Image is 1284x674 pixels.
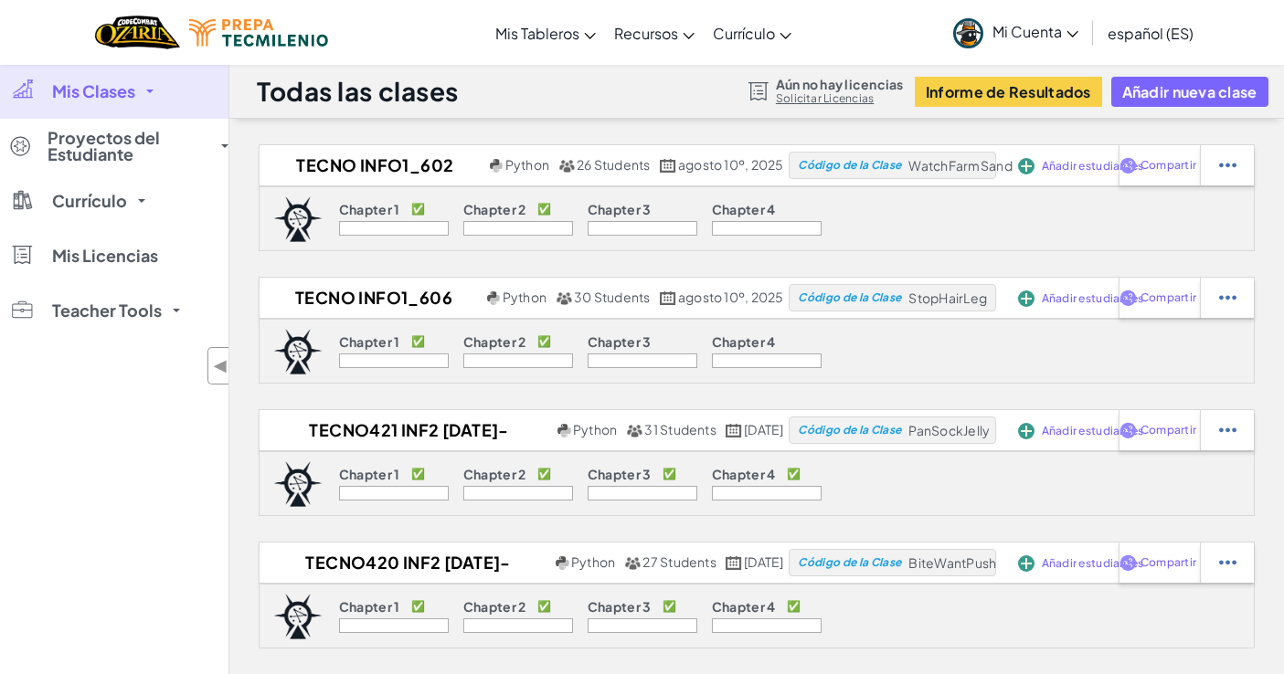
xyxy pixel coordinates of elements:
[1042,161,1144,172] span: Añadir estudiantes
[787,467,801,481] p: ✅
[798,292,901,303] span: Código de la Clase
[463,467,526,481] p: Chapter 2
[660,291,676,305] img: calendar.svg
[339,467,400,481] p: Chapter 1
[260,416,553,444] h2: Tecno421 Inf2 [DATE]-[DATE]
[463,599,526,614] p: Chapter 2
[744,421,783,437] span: [DATE]
[1120,554,1137,571] img: IconShare_Purple.svg
[908,290,987,306] span: StopHairLeg
[411,467,425,481] p: ✅
[260,152,789,179] a: TECNO INFO1_602 Ago-Dic2025 Python 26 Students agosto 10º, 2025
[663,599,676,614] p: ✅
[495,24,579,43] span: Mis Tableros
[411,599,425,614] p: ✅
[537,202,551,216] p: ✅
[411,334,425,349] p: ✅
[678,156,784,173] span: agosto 10º, 2025
[992,22,1078,41] span: Mi Cuenta
[798,160,901,171] span: Código de la Clase
[339,334,400,349] p: Chapter 1
[1219,157,1236,174] img: IconStudentEllipsis.svg
[571,553,615,570] span: Python
[95,14,180,51] img: Home
[537,334,551,349] p: ✅
[1141,160,1196,171] span: Compartir
[52,302,162,319] span: Teacher Tools
[1120,422,1137,438] img: IconShare_Purple.svg
[260,284,789,311] a: TECNO INFO1_606 [DATE]-[DATE] Python 30 Students agosto 10º, 2025
[953,18,983,48] img: avatar
[189,19,328,47] img: Tecmilenio logo
[260,549,789,576] a: Tecno420 Inf2 [DATE]-[DATE] Python 27 Students [DATE]
[614,24,678,43] span: Recursos
[776,77,904,91] span: Aún no hay licencias
[557,424,571,437] img: python.png
[712,467,776,481] p: Chapter 4
[490,159,504,173] img: python.png
[339,202,400,216] p: Chapter 1
[787,599,801,614] p: ✅
[257,74,459,109] h1: Todas las clases
[908,422,990,438] span: PanSockJelly
[663,467,676,481] p: ✅
[556,291,572,305] img: MultipleUsers.png
[1120,290,1137,306] img: IconShare_Purple.svg
[776,91,904,106] a: Solicitar Licencias
[573,421,617,437] span: Python
[486,8,605,58] a: Mis Tableros
[915,77,1102,107] button: Informe de Resultados
[411,202,425,216] p: ✅
[273,196,323,242] img: logo
[463,334,526,349] p: Chapter 2
[1018,555,1035,572] img: IconAddStudents.svg
[624,556,641,570] img: MultipleUsers.png
[537,599,551,614] p: ✅
[642,553,716,570] span: 27 Students
[52,193,127,209] span: Currículo
[944,4,1088,61] a: Mi Cuenta
[577,156,651,173] span: 26 Students
[213,353,228,379] span: ◀
[273,461,323,507] img: logo
[798,557,901,568] span: Código de la Clase
[1108,24,1194,43] span: español (ES)
[588,599,652,614] p: Chapter 3
[1042,293,1144,304] span: Añadir estudiantes
[605,8,704,58] a: Recursos
[537,467,551,481] p: ✅
[463,202,526,216] p: Chapter 2
[1018,158,1035,174] img: IconAddStudents.svg
[260,284,483,311] h2: TECNO INFO1_606 [DATE]-[DATE]
[744,553,783,570] span: [DATE]
[52,247,158,264] span: Mis Licencias
[48,130,210,163] span: Proyectos del Estudiante
[588,334,652,349] p: Chapter 3
[273,329,323,374] img: logo
[1219,554,1236,571] img: IconStudentEllipsis.svg
[908,157,1012,174] span: WatchFarmSand
[1141,557,1196,568] span: Compartir
[908,554,996,571] span: BiteWantPush
[487,291,501,305] img: python.png
[660,159,676,173] img: calendar.svg
[678,289,784,305] span: agosto 10º, 2025
[273,594,323,639] img: logo
[1098,8,1203,58] a: español (ES)
[52,83,135,100] span: Mis Clases
[1141,292,1196,303] span: Compartir
[1042,558,1144,569] span: Añadir estudiantes
[712,202,776,216] p: Chapter 4
[558,159,575,173] img: MultipleUsers.png
[574,289,651,305] span: 30 Students
[1111,77,1268,107] button: Añadir nueva clase
[260,152,485,179] h2: TECNO INFO1_602 Ago-Dic2025
[1219,422,1236,438] img: IconStudentEllipsis.svg
[626,424,642,437] img: MultipleUsers.png
[588,202,652,216] p: Chapter 3
[726,424,742,437] img: calendar.svg
[588,467,652,481] p: Chapter 3
[260,549,551,576] h2: Tecno420 Inf2 [DATE]-[DATE]
[1018,423,1035,439] img: IconAddStudents.svg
